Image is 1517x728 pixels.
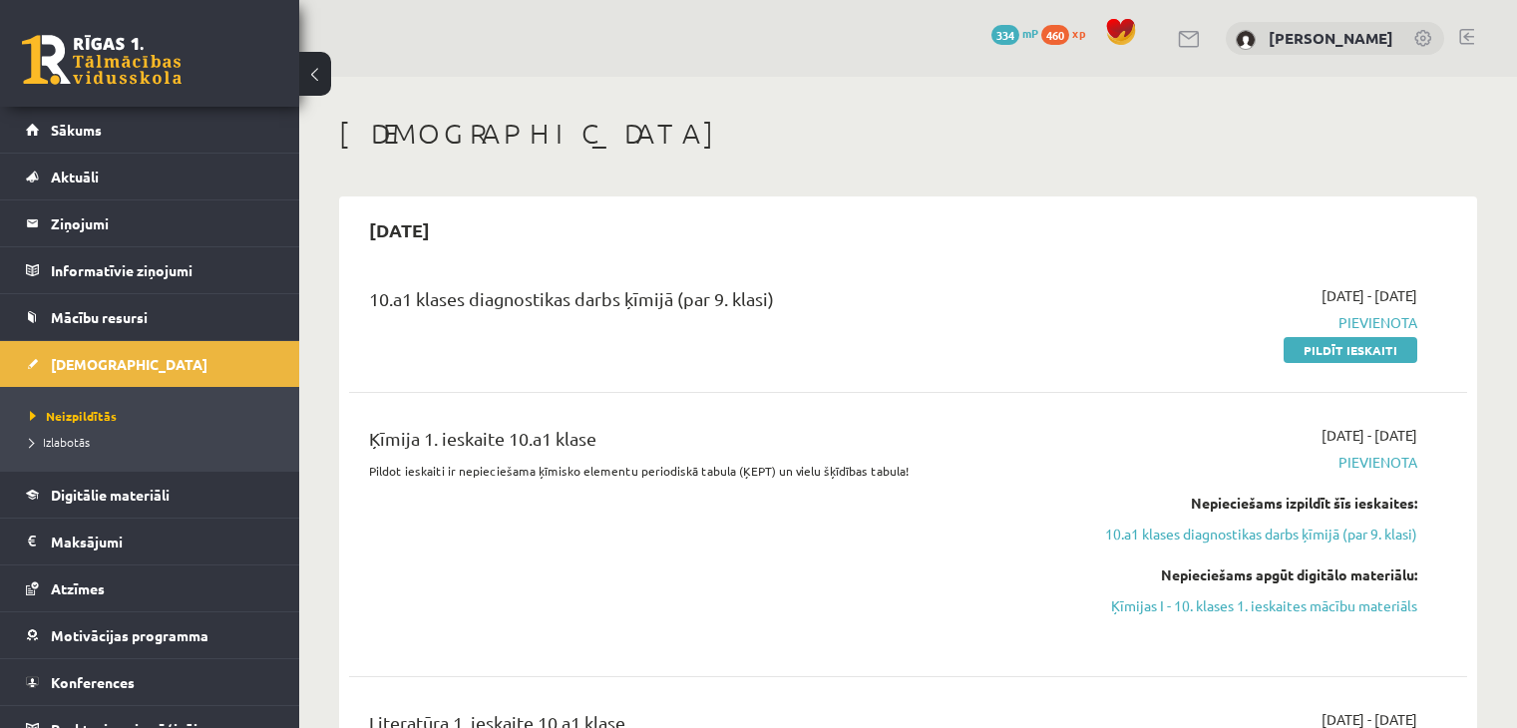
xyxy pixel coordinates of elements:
span: 460 [1041,25,1069,45]
span: Pievienota [1088,452,1417,473]
span: [DEMOGRAPHIC_DATA] [51,355,207,373]
legend: Maksājumi [51,519,274,564]
a: Digitālie materiāli [26,472,274,518]
span: Pievienota [1088,312,1417,333]
legend: Ziņojumi [51,200,274,246]
a: Maksājumi [26,519,274,564]
h1: [DEMOGRAPHIC_DATA] [339,117,1477,151]
img: Angelisa Kuzņecova [1236,30,1256,50]
span: [DATE] - [DATE] [1322,285,1417,306]
span: Motivācijas programma [51,626,208,644]
a: 460 xp [1041,25,1095,41]
span: Digitālie materiāli [51,486,170,504]
a: [DEMOGRAPHIC_DATA] [26,341,274,387]
span: Konferences [51,673,135,691]
div: Nepieciešams izpildīt šīs ieskaites: [1088,493,1417,514]
span: xp [1072,25,1085,41]
span: Neizpildītās [30,408,117,424]
p: Pildot ieskaiti ir nepieciešama ķīmisko elementu periodiskā tabula (ĶEPT) un vielu šķīdības tabula! [369,462,1058,480]
span: Aktuāli [51,168,99,185]
span: 334 [991,25,1019,45]
a: Ķīmijas I - 10. klases 1. ieskaites mācību materiāls [1088,595,1417,616]
span: Mācību resursi [51,308,148,326]
a: 334 mP [991,25,1038,41]
a: Neizpildītās [30,407,279,425]
span: mP [1022,25,1038,41]
div: Nepieciešams apgūt digitālo materiālu: [1088,564,1417,585]
a: Sākums [26,107,274,153]
a: Informatīvie ziņojumi [26,247,274,293]
a: Mācību resursi [26,294,274,340]
span: Izlabotās [30,434,90,450]
a: Aktuāli [26,154,274,199]
a: [PERSON_NAME] [1269,28,1393,48]
legend: Informatīvie ziņojumi [51,247,274,293]
a: Izlabotās [30,433,279,451]
a: 10.a1 klases diagnostikas darbs ķīmijā (par 9. klasi) [1088,524,1417,545]
a: Rīgas 1. Tālmācības vidusskola [22,35,182,85]
a: Pildīt ieskaiti [1284,337,1417,363]
span: [DATE] - [DATE] [1322,425,1417,446]
span: Sākums [51,121,102,139]
a: Ziņojumi [26,200,274,246]
h2: [DATE] [349,206,450,253]
a: Motivācijas programma [26,612,274,658]
a: Konferences [26,659,274,705]
a: Atzīmes [26,565,274,611]
div: Ķīmija 1. ieskaite 10.a1 klase [369,425,1058,462]
span: Atzīmes [51,579,105,597]
div: 10.a1 klases diagnostikas darbs ķīmijā (par 9. klasi) [369,285,1058,322]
